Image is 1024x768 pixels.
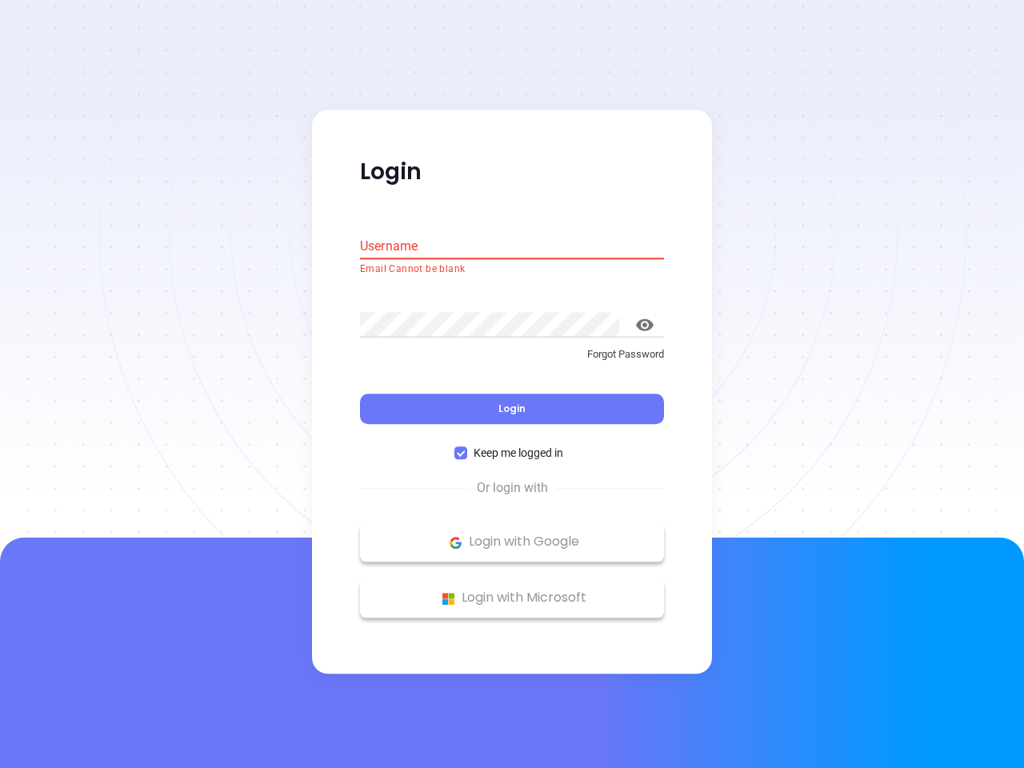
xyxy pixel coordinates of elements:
p: Email Cannot be blank [360,262,664,278]
a: Forgot Password [360,346,664,375]
button: toggle password visibility [626,306,664,344]
button: Login [360,394,664,425]
span: Keep me logged in [467,445,570,462]
img: Google Logo [446,533,466,553]
button: Microsoft Logo Login with Microsoft [360,578,664,618]
p: Login with Google [368,530,656,554]
p: Forgot Password [360,346,664,362]
p: Login with Microsoft [368,586,656,610]
span: Login [498,402,526,416]
p: Login [360,158,664,186]
img: Microsoft Logo [438,589,458,609]
span: Or login with [469,479,556,498]
button: Google Logo Login with Google [360,522,664,562]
